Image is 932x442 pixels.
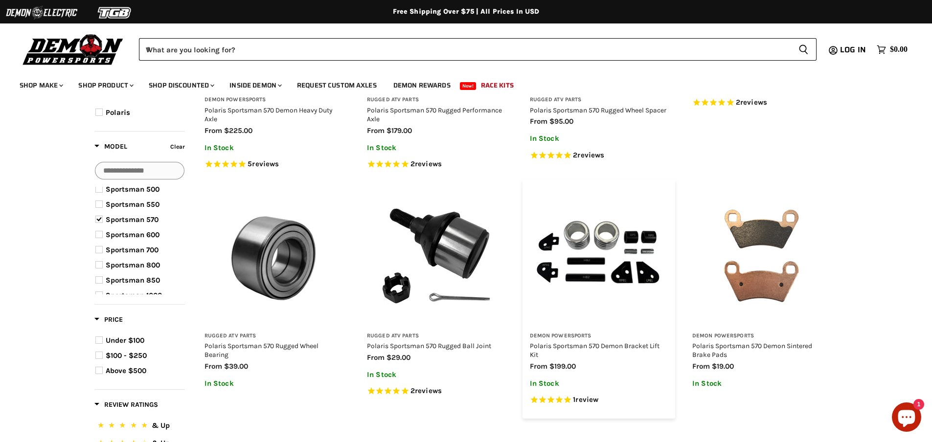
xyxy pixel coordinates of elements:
[78,3,152,22] img: TGB Logo 2
[106,366,146,375] span: Above $500
[889,402,924,434] inbox-online-store-chat: Shopify online store chat
[890,45,908,54] span: $0.00
[94,400,158,412] button: Filter by Review Ratings
[367,371,505,379] p: In Stock
[106,291,162,300] span: Sportsman 1000
[386,126,412,135] span: $179.00
[530,395,668,405] span: Rated 5.0 out of 5 stars 1 reviews
[106,351,147,360] span: $100 - $250
[367,144,505,152] p: In Stock
[530,134,668,143] p: In Stock
[410,159,442,168] span: 2 reviews
[460,82,477,90] span: New!
[106,200,159,209] span: Sportsman 550
[549,117,573,126] span: $95.00
[872,43,912,57] a: $0.00
[106,336,144,345] span: Under $100
[367,187,505,325] img: Polaris Sportsman 570 Rugged Ball Joint
[205,187,343,325] img: Polaris Sportsman 570 Rugged Wheel Bearing
[530,362,547,371] span: from
[106,245,159,254] span: Sportsman 700
[205,106,332,123] a: Polaris Sportsman 570 Demon Heavy Duty Axle
[248,159,279,168] span: 5 reviews
[575,395,598,404] span: review
[75,7,858,16] div: Free Shipping Over $75 | All Prices In USD
[205,96,343,104] h3: Demon Powersports
[106,261,160,269] span: Sportsman 800
[530,332,668,340] h3: Demon Powersports
[95,420,184,434] button: 5 Stars.
[692,98,831,108] span: Rated 5.0 out of 5 stars 2 reviews
[840,44,866,56] span: Log in
[205,362,222,371] span: from
[139,38,791,61] input: When autocomplete results are available use up and down arrows to review and enter to select
[20,32,127,66] img: Demon Powersports
[549,362,576,371] span: $199.00
[94,142,127,151] span: Model
[692,362,710,371] span: from
[692,379,831,388] p: In Stock
[573,395,598,404] span: 1 reviews
[12,71,905,95] ul: Main menu
[94,315,123,327] button: Filter by Price
[712,362,734,371] span: $19.00
[222,75,288,95] a: Inside Demon
[410,386,442,395] span: 2 reviews
[367,126,385,135] span: from
[530,151,668,161] span: Rated 5.0 out of 5 stars 2 reviews
[367,332,505,340] h3: Rugged ATV Parts
[836,45,872,54] a: Log in
[367,96,505,104] h3: Rugged ATV Parts
[205,126,222,135] span: from
[415,386,442,395] span: reviews
[94,142,127,154] button: Filter by Model
[252,159,279,168] span: reviews
[168,141,185,155] button: Clear filter by Model
[367,159,505,170] span: Rated 5.0 out of 5 stars 2 reviews
[736,98,767,107] span: 2 reviews
[573,151,604,159] span: 2 reviews
[367,353,385,362] span: from
[530,117,547,126] span: from
[692,187,831,325] img: Polaris Sportsman 570 Demon Sintered Brake Pads
[224,126,252,135] span: $225.00
[152,421,170,430] span: & Up
[692,342,812,358] a: Polaris Sportsman 570 Demon Sintered Brake Pads
[141,75,220,95] a: Shop Discounted
[530,187,668,325] img: Polaris Sportsman 570 Demon Bracket Lift Kit
[386,353,410,362] span: $29.00
[205,342,318,358] a: Polaris Sportsman 570 Rugged Wheel Bearing
[106,230,159,239] span: Sportsman 600
[530,342,659,358] a: Polaris Sportsman 570 Demon Bracket Lift Kit
[692,332,831,340] h3: Demon Powersports
[94,400,158,409] span: Review Ratings
[205,159,343,170] span: Rated 5.0 out of 5 stars 5 reviews
[386,75,458,95] a: Demon Rewards
[5,3,78,22] img: Demon Electric Logo 2
[577,151,604,159] span: reviews
[224,362,248,371] span: $39.00
[106,108,130,117] span: Polaris
[205,379,343,388] p: In Stock
[530,379,668,388] p: In Stock
[205,144,343,152] p: In Stock
[367,386,505,397] span: Rated 5.0 out of 5 stars 2 reviews
[367,342,491,350] a: Polaris Sportsman 570 Rugged Ball Joint
[12,75,69,95] a: Shop Make
[415,159,442,168] span: reviews
[106,185,159,194] span: Sportsman 500
[791,38,817,61] button: Search
[95,162,184,179] input: Search Options
[740,98,767,107] span: reviews
[106,215,159,224] span: Sportsman 570
[139,38,817,61] form: Product
[71,75,139,95] a: Shop Product
[530,96,668,104] h3: Rugged ATV Parts
[94,315,123,324] span: Price
[474,75,521,95] a: Race Kits
[106,276,160,285] span: Sportsman 850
